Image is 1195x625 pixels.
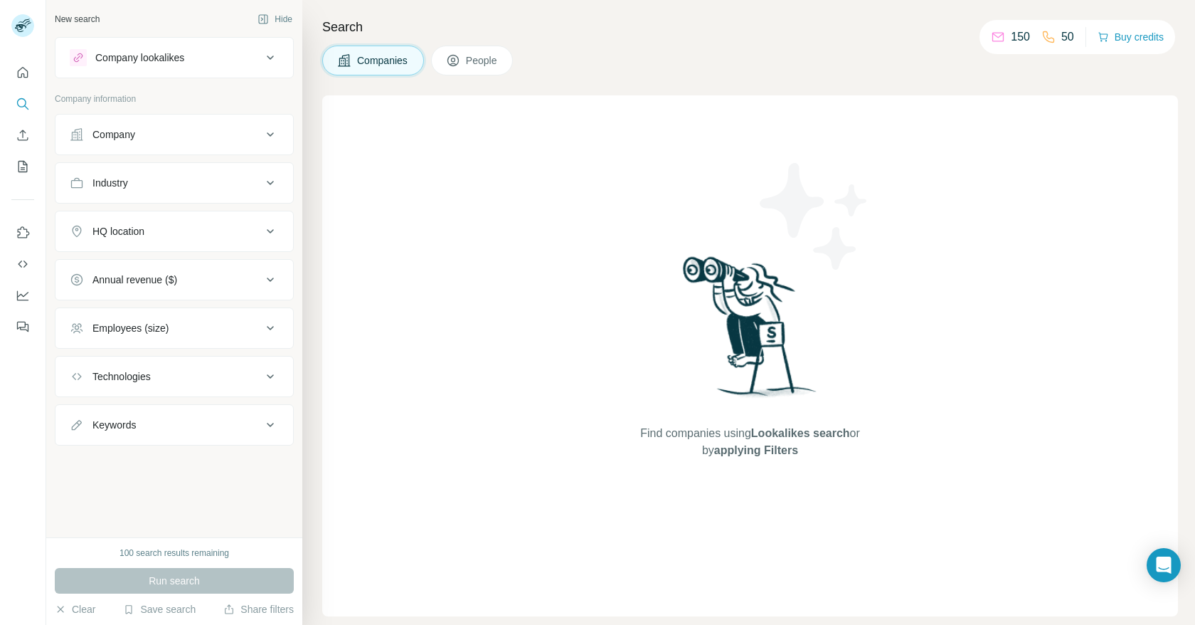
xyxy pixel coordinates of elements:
button: Use Surfe API [11,251,34,277]
button: Clear [55,602,95,616]
p: 150 [1011,28,1030,46]
h4: Search [322,17,1178,37]
p: 50 [1061,28,1074,46]
p: Company information [55,93,294,105]
button: Feedback [11,314,34,340]
button: Technologies [55,359,293,394]
button: Buy credits [1098,27,1164,47]
button: Hide [248,9,302,30]
div: Annual revenue ($) [92,273,177,287]
button: Annual revenue ($) [55,263,293,297]
span: Companies [357,53,409,68]
span: Find companies using or by [636,425,864,459]
button: Dashboard [11,283,34,308]
button: Company [55,117,293,152]
div: Company [92,127,135,142]
div: Company lookalikes [95,51,184,65]
button: Industry [55,166,293,200]
button: Keywords [55,408,293,442]
button: Quick start [11,60,34,85]
button: Search [11,91,34,117]
img: Surfe Illustration - Woman searching with binoculars [676,253,824,411]
button: Share filters [223,602,294,616]
button: Company lookalikes [55,41,293,75]
div: Technologies [92,369,151,384]
button: Save search [123,602,196,616]
button: Use Surfe on LinkedIn [11,220,34,246]
span: applying Filters [714,444,798,456]
img: Surfe Illustration - Stars [750,152,878,280]
div: Employees (size) [92,321,169,335]
button: My lists [11,154,34,179]
div: Industry [92,176,128,190]
span: Lookalikes search [751,427,850,439]
div: HQ location [92,224,144,238]
button: HQ location [55,214,293,248]
div: 100 search results remaining [119,547,229,560]
button: Enrich CSV [11,122,34,148]
div: Open Intercom Messenger [1147,548,1181,582]
button: Employees (size) [55,311,293,345]
div: New search [55,13,100,26]
div: Keywords [92,418,136,432]
span: People [466,53,499,68]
